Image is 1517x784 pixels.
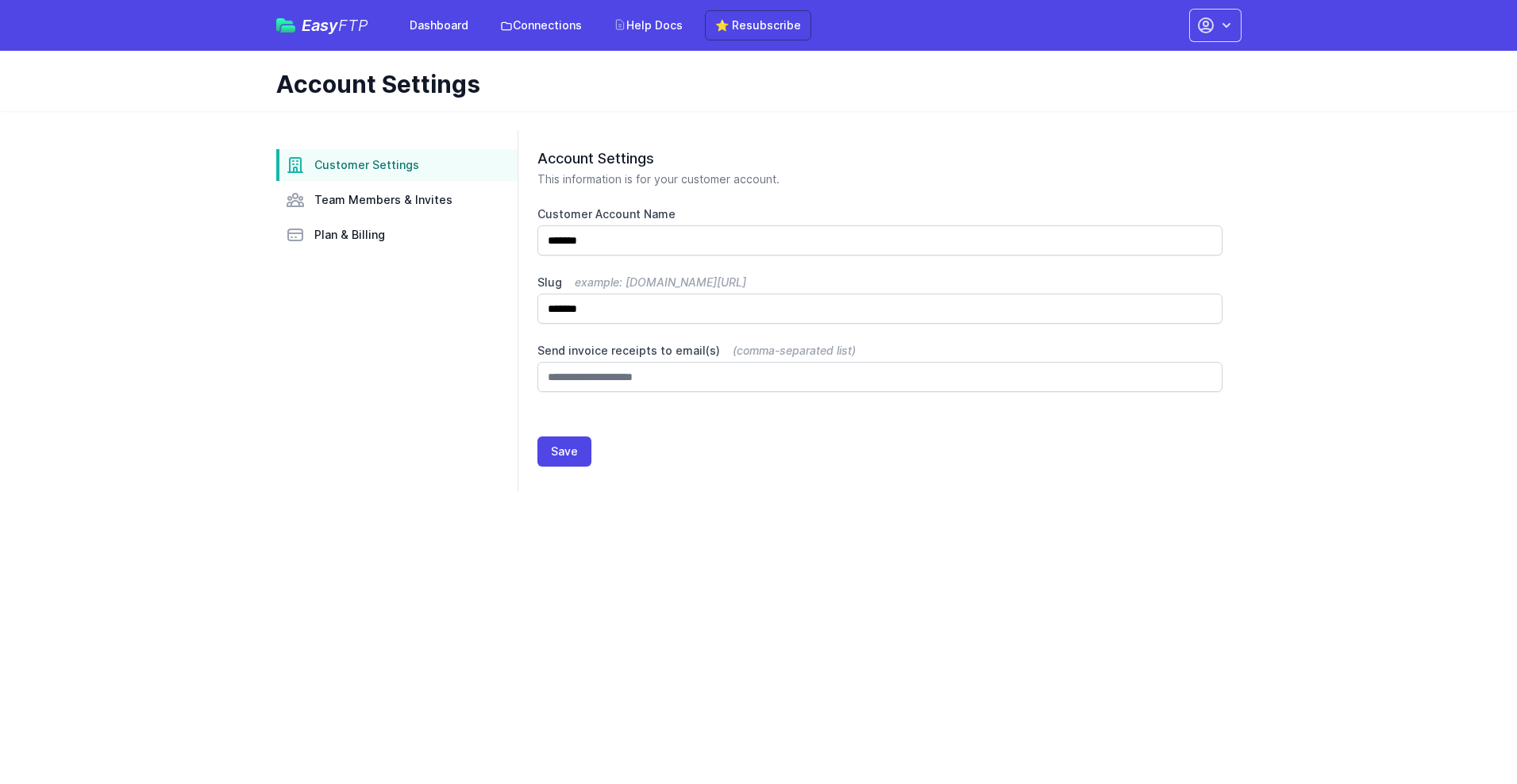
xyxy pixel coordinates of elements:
a: ⭐ Resubscribe [705,10,811,40]
a: EasyFTP [276,17,368,33]
span: Customer Settings [314,157,419,173]
h1: Account Settings [276,70,1229,98]
h2: Account Settings [537,149,1222,168]
span: Plan & Billing [314,227,385,243]
a: Team Members & Invites [276,184,518,216]
a: Connections [491,11,591,40]
label: Send invoice receipts to email(s) [537,343,1222,359]
span: Team Members & Invites [314,192,452,208]
span: FTP [338,16,368,35]
label: Customer Account Name [537,206,1222,222]
span: Easy [302,17,368,33]
a: Plan & Billing [276,219,518,251]
a: Customer Settings [276,149,518,181]
button: Save [537,436,591,467]
p: This information is for your customer account. [537,171,1222,187]
img: easyftp_logo.png [276,18,295,33]
label: Slug [537,275,1222,290]
a: Dashboard [400,11,478,40]
a: Help Docs [604,11,692,40]
span: example: [DOMAIN_NAME][URL] [575,275,746,289]
span: (comma-separated list) [733,344,856,357]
